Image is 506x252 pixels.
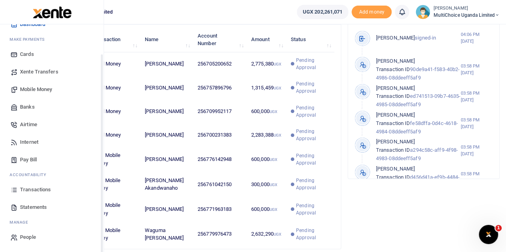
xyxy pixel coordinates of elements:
[460,63,493,76] small: 03:58 PM [DATE]
[88,147,140,172] td: MTN Mobile Money
[376,139,415,145] span: [PERSON_NAME]
[88,52,140,76] td: Airtel Money
[274,86,281,90] small: UGX
[140,123,193,147] td: [PERSON_NAME]
[140,147,193,172] td: [PERSON_NAME]
[6,98,97,116] a: Banks
[286,27,334,52] th: Status: activate to sort column ascending
[247,197,286,222] td: 600,000
[376,111,461,136] p: fe58dffa-0d4c-4618-4984-08ddeeff5af9
[140,172,193,197] td: [PERSON_NAME] Akandwanaho
[376,35,415,41] span: [PERSON_NAME]
[193,123,247,147] td: 256700231383
[376,93,410,99] span: Transaction ID
[88,123,140,147] td: Airtel Money
[433,5,500,12] small: [PERSON_NAME]
[6,133,97,151] a: Internet
[140,52,193,76] td: [PERSON_NAME]
[460,31,493,45] small: 04:06 PM [DATE]
[6,63,97,81] a: Xente Transfers
[88,99,140,123] td: Airtel Money
[6,198,97,216] a: Statements
[247,172,286,197] td: 300,000
[193,172,247,197] td: 256761042150
[270,109,277,114] small: UGX
[495,225,502,231] span: 1
[247,99,286,123] td: 600,000
[20,138,38,146] span: Internet
[376,165,461,190] p: d456d41a-ef9b-4484-4982-08ddeeff5af9
[6,16,97,33] a: Dashboard
[294,5,352,19] li: Wallet ballance
[376,58,415,64] span: [PERSON_NAME]
[247,76,286,99] td: 1,315,459
[32,9,72,15] a: logo-small logo-large logo-large
[6,169,97,181] li: Ac
[20,20,45,28] span: Dashboard
[16,172,46,178] span: countability
[297,5,349,19] a: UGX 202,261,071
[6,33,97,46] li: M
[247,222,286,246] td: 2,632,290
[140,197,193,222] td: [PERSON_NAME]
[376,57,461,82] p: 90de9a41-f583-40b2-4986-08ddeeff5af9
[6,151,97,169] a: Pay Bill
[303,8,343,16] span: UGX 202,261,071
[376,120,410,126] span: Transaction ID
[6,46,97,63] a: Cards
[296,57,330,71] span: Pending Approval
[352,6,392,19] span: Add money
[140,99,193,123] td: [PERSON_NAME]
[193,76,247,99] td: 256757896796
[140,76,193,99] td: [PERSON_NAME]
[20,103,35,111] span: Banks
[416,5,430,19] img: profile-user
[140,222,193,246] td: Waguma [PERSON_NAME]
[193,27,247,52] th: Account Number: activate to sort column ascending
[460,90,493,103] small: 03:58 PM [DATE]
[376,34,461,42] p: signed-in
[247,52,286,76] td: 2,775,380
[140,27,193,52] th: Name: activate to sort column ascending
[6,116,97,133] a: Airtime
[433,12,500,19] span: MultiChoice Uganda Limited
[193,222,247,246] td: 256779976473
[20,85,52,93] span: Mobile Money
[460,144,493,157] small: 03:58 PM [DATE]
[6,228,97,246] a: People
[20,121,37,129] span: Airtime
[88,27,140,52] th: Transaction: activate to sort column ascending
[6,181,97,198] a: Transactions
[460,117,493,130] small: 03:58 PM [DATE]
[376,138,461,163] p: a294c58c-aff9-4f98-4983-08ddeeff5af9
[270,157,277,162] small: UGX
[274,62,281,66] small: UGX
[376,147,410,153] span: Transaction ID
[296,177,330,191] span: Pending Approval
[6,216,97,228] li: M
[20,68,58,76] span: Xente Transfers
[296,227,330,241] span: Pending Approval
[14,219,28,225] span: anage
[296,80,330,95] span: Pending Approval
[460,171,493,184] small: 03:58 PM [DATE]
[193,52,247,76] td: 256705200652
[20,156,37,164] span: Pay Bill
[376,85,415,91] span: [PERSON_NAME]
[376,174,410,180] span: Transaction ID
[296,104,330,119] span: Pending Approval
[20,186,51,194] span: Transactions
[274,133,281,137] small: UGX
[193,99,247,123] td: 256709952117
[20,203,47,211] span: Statements
[376,84,461,109] p: ed741513-09b7-4635-4985-08ddeeff5af9
[376,166,415,172] span: [PERSON_NAME]
[247,123,286,147] td: 2,283,388
[296,128,330,142] span: Pending Approval
[274,232,281,236] small: UGX
[33,6,72,18] img: logo-large
[416,5,500,19] a: profile-user [PERSON_NAME] MultiChoice Uganda Limited
[88,222,140,246] td: MTN Mobile Money
[193,197,247,222] td: 256771963183
[247,27,286,52] th: Amount: activate to sort column ascending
